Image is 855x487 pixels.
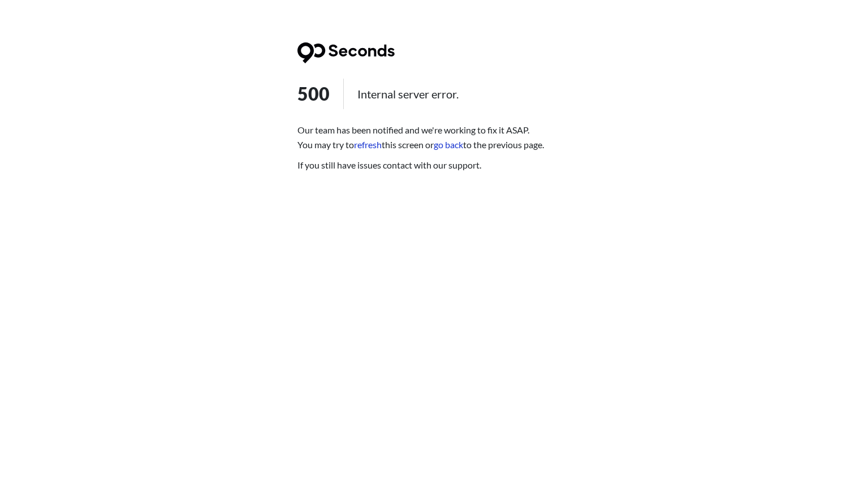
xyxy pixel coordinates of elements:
a: refresh [354,139,382,150]
h1: 500 [297,79,558,109]
a: go back [434,139,463,150]
p: If you still have issues contact with our support. [297,158,558,173]
img: 90 Seconds [297,42,395,63]
p: Our team has been notified and we're working to fix it ASAP. You may try to this screen or to the... [297,123,558,152]
span: Internal server error. [343,79,459,109]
